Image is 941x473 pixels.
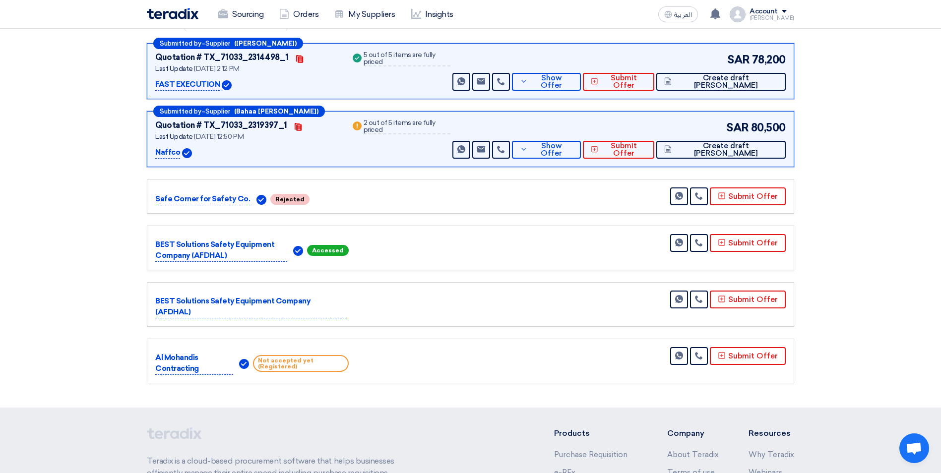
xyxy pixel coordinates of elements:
[234,108,318,115] b: (Bahaa [PERSON_NAME])
[153,38,303,49] div: –
[730,6,746,22] img: profile_test.png
[155,193,251,205] p: Safe Corner for Safety Co.
[155,296,347,318] p: BEST Solutions Safety Equipment Company (AFDHAL)
[752,52,786,68] span: 78,200
[674,74,778,89] span: Create draft [PERSON_NAME]
[155,52,289,63] div: Quotation # TX_71033_2314498_1
[160,40,201,47] span: Submitted by
[512,73,581,91] button: Show Offer
[601,142,646,157] span: Submit Offer
[205,108,230,115] span: Supplier
[239,359,249,369] img: Verified Account
[234,40,297,47] b: ([PERSON_NAME])
[667,427,719,439] li: Company
[155,119,287,131] div: Quotation # TX_71033_2319397_1
[222,80,232,90] img: Verified Account
[710,187,786,205] button: Submit Offer
[155,64,193,73] span: Last Update
[160,108,201,115] span: Submitted by
[403,3,461,25] a: Insights
[658,6,698,22] button: العربية
[554,427,638,439] li: Products
[253,355,349,372] span: Not accepted yet (Registered)
[155,79,220,91] p: FAST EXECUTION
[727,52,750,68] span: SAR
[153,106,325,117] div: –
[750,15,794,21] div: [PERSON_NAME]
[194,64,239,73] span: [DATE] 2:12 PM
[155,132,193,141] span: Last Update
[205,40,230,47] span: Supplier
[326,3,403,25] a: My Suppliers
[364,119,450,134] div: 2 out of 5 items are fully priced
[256,195,266,205] img: Verified Account
[749,427,794,439] li: Resources
[155,147,180,159] p: Naffco
[710,234,786,252] button: Submit Offer
[210,3,271,25] a: Sourcing
[726,119,749,136] span: SAR
[293,246,303,256] img: Verified Account
[155,239,287,262] p: BEST Solutions Safety Equipment Company (AFDHAL)
[512,141,581,159] button: Show Offer
[674,142,778,157] span: Create draft [PERSON_NAME]
[554,450,627,459] a: Purchase Requisition
[674,11,692,18] span: العربية
[271,3,326,25] a: Orders
[530,142,573,157] span: Show Offer
[656,141,786,159] button: Create draft [PERSON_NAME]
[583,141,654,159] button: Submit Offer
[750,7,778,16] div: Account
[749,450,794,459] a: Why Teradix
[751,119,786,136] span: 80,500
[710,347,786,365] button: Submit Offer
[667,450,719,459] a: About Teradix
[601,74,646,89] span: Submit Offer
[182,148,192,158] img: Verified Account
[155,352,233,375] p: Al Mohandis Contracting
[583,73,654,91] button: Submit Offer
[710,291,786,308] button: Submit Offer
[656,73,786,91] button: Create draft [PERSON_NAME]
[270,194,310,205] span: Rejected
[147,8,198,19] img: Teradix logo
[364,52,450,66] div: 5 out of 5 items are fully priced
[530,74,573,89] span: Show Offer
[194,132,244,141] span: [DATE] 12:50 PM
[899,433,929,463] a: Open chat
[307,245,349,256] span: Accessed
